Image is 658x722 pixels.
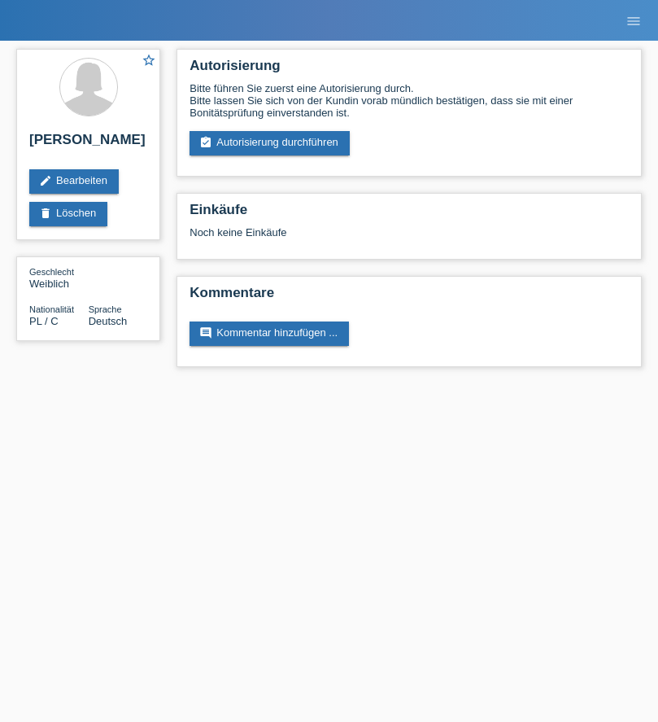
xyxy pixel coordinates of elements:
h2: [PERSON_NAME] [29,132,147,156]
a: commentKommentar hinzufügen ... [190,322,349,346]
a: menu [617,15,650,25]
i: assignment_turned_in [199,136,212,149]
i: star_border [142,53,156,68]
span: Polen / C / 01.11.2021 [29,315,59,327]
span: Sprache [89,304,122,314]
a: deleteLöschen [29,202,107,226]
h2: Kommentare [190,285,629,309]
div: Noch keine Einkäufe [190,226,629,251]
h2: Autorisierung [190,58,629,82]
a: editBearbeiten [29,169,119,194]
span: Nationalität [29,304,74,314]
span: Deutsch [89,315,128,327]
i: menu [625,13,642,29]
i: edit [39,174,52,187]
a: star_border [142,53,156,70]
div: Bitte führen Sie zuerst eine Autorisierung durch. Bitte lassen Sie sich von der Kundin vorab münd... [190,82,629,119]
i: delete [39,207,52,220]
h2: Einkäufe [190,202,629,226]
span: Geschlecht [29,267,74,277]
div: Weiblich [29,265,89,290]
i: comment [199,326,212,339]
a: assignment_turned_inAutorisierung durchführen [190,131,350,155]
